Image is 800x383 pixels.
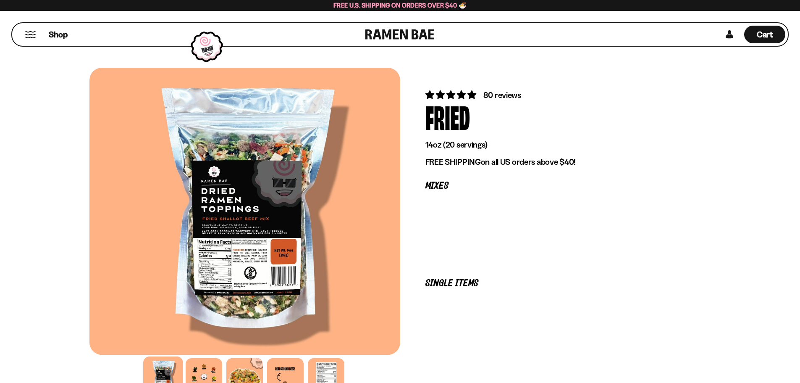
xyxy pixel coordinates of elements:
[49,26,68,43] a: Shop
[425,90,478,100] span: 4.82 stars
[425,280,686,288] p: Single Items
[744,23,785,46] div: Cart
[425,101,470,132] div: Fried
[25,31,36,38] button: Mobile Menu Trigger
[425,182,686,190] p: Mixes
[757,29,773,40] span: Cart
[49,29,68,40] span: Shop
[425,157,686,167] p: on all US orders above $40!
[425,140,686,150] p: 14oz (20 servings)
[333,1,467,9] span: Free U.S. Shipping on Orders over $40 🍜
[483,90,521,100] span: 80 reviews
[425,157,481,167] strong: FREE SHIPPING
